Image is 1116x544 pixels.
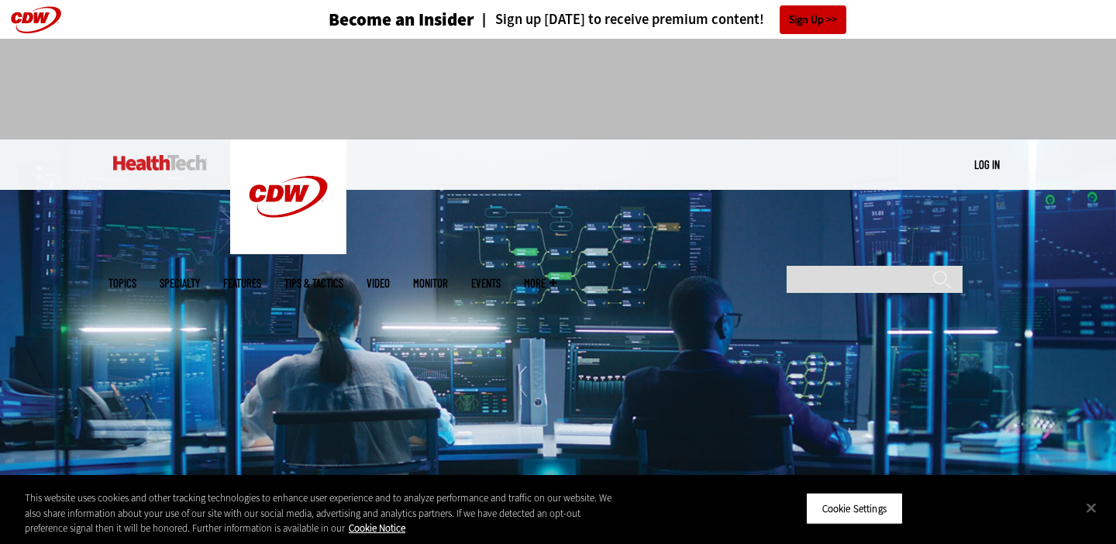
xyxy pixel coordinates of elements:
[270,11,474,29] a: Become an Insider
[474,12,764,27] a: Sign up [DATE] to receive premium content!
[524,277,556,289] span: More
[329,11,474,29] h3: Become an Insider
[806,492,903,525] button: Cookie Settings
[223,277,261,289] a: Features
[974,157,1000,171] a: Log in
[284,277,343,289] a: Tips & Tactics
[230,139,346,254] img: Home
[413,277,448,289] a: MonITor
[1074,491,1108,525] button: Close
[108,277,136,289] span: Topics
[113,155,207,170] img: Home
[367,277,390,289] a: Video
[160,277,200,289] span: Specialty
[780,5,846,34] a: Sign Up
[974,157,1000,173] div: User menu
[471,277,501,289] a: Events
[25,491,614,536] div: This website uses cookies and other tracking technologies to enhance user experience and to analy...
[349,522,405,535] a: More information about your privacy
[230,242,346,258] a: CDW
